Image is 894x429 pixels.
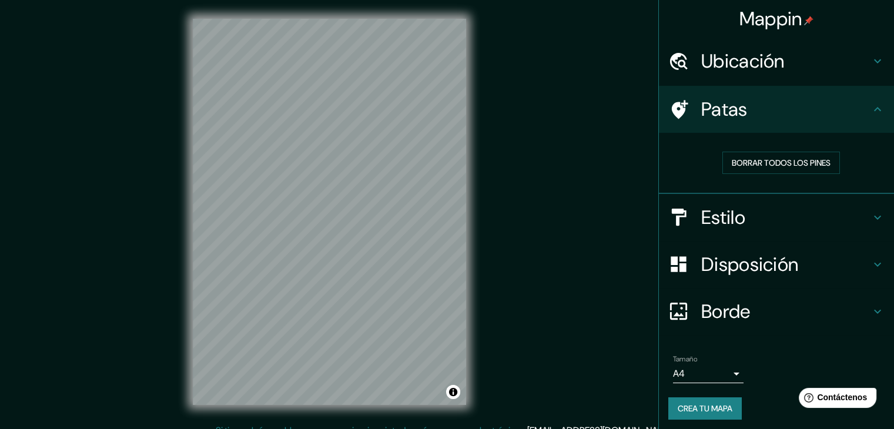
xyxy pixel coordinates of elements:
[789,383,881,416] iframe: Lanzador de widgets de ayuda
[732,157,831,168] font: Borrar todos los pines
[701,97,748,122] font: Patas
[659,86,894,133] div: Patas
[701,205,745,230] font: Estilo
[701,49,785,73] font: Ubicación
[446,385,460,399] button: Activar o desactivar atribución
[673,367,685,380] font: A4
[193,19,466,405] canvas: Mapa
[678,403,732,414] font: Crea tu mapa
[701,299,751,324] font: Borde
[659,38,894,85] div: Ubicación
[673,354,697,364] font: Tamaño
[668,397,742,420] button: Crea tu mapa
[659,194,894,241] div: Estilo
[722,152,840,174] button: Borrar todos los pines
[701,252,798,277] font: Disposición
[739,6,802,31] font: Mappin
[804,16,813,25] img: pin-icon.png
[673,364,744,383] div: A4
[659,241,894,288] div: Disposición
[659,288,894,335] div: Borde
